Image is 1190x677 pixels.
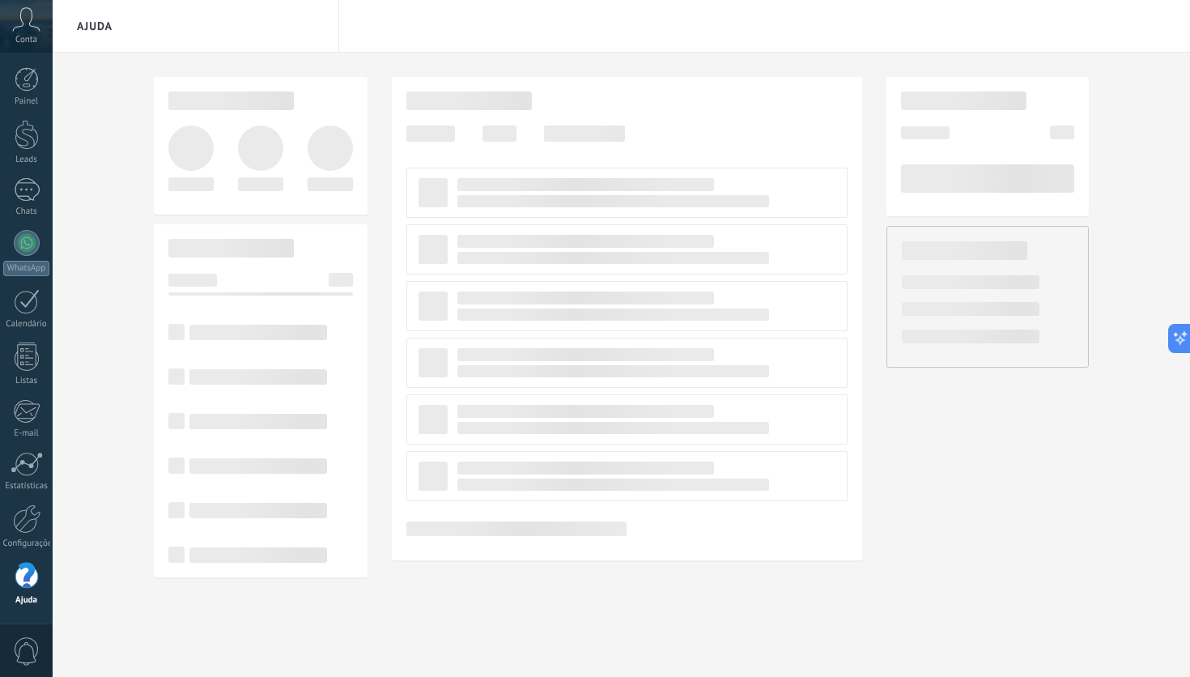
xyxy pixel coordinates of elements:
div: Estatísticas [3,481,50,492]
div: Configurações [3,539,50,549]
div: E-mail [3,428,50,439]
div: WhatsApp [3,261,49,276]
div: Ajuda [3,595,50,606]
div: Chats [3,207,50,217]
div: Leads [3,155,50,165]
div: Painel [3,96,50,107]
span: Conta [15,35,37,45]
div: Listas [3,376,50,386]
div: Calendário [3,319,50,330]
